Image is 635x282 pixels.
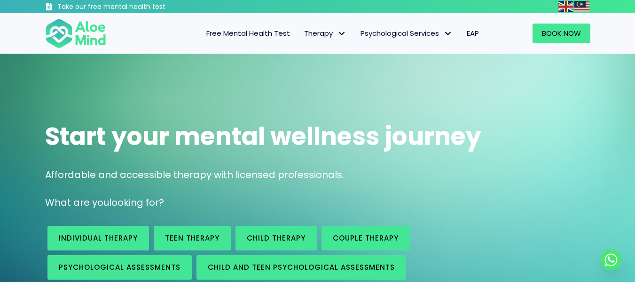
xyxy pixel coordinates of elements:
span: EAP [467,28,479,38]
a: Psychological assessments [47,255,192,280]
span: Therapy [304,28,346,38]
span: Free Mental Health Test [206,28,290,38]
a: Child and Teen Psychological assessments [196,255,406,280]
p: Affordable and accessible therapy with licensed professionals. [45,168,590,182]
a: Whatsapp [601,250,621,270]
a: English [558,1,574,12]
img: ms [574,1,589,12]
span: Child and Teen Psychological assessments [208,262,395,272]
span: Psychological Services: submenu [441,27,455,40]
span: Therapy: submenu [335,27,349,40]
h3: Take our free mental health test [57,2,216,12]
span: Child Therapy [247,233,306,243]
a: Teen Therapy [154,226,231,250]
a: Couple therapy [321,226,410,250]
a: Malay [574,1,590,12]
a: Take our free mental health test [45,2,216,13]
span: Book Now [542,28,581,38]
span: Couple therapy [333,233,399,243]
img: en [558,1,573,12]
a: Individual therapy [47,226,149,250]
span: What are you [45,196,109,209]
span: Teen Therapy [165,233,220,243]
span: looking for? [109,196,164,209]
img: Aloe mind Logo [45,18,106,49]
span: Psychological assessments [59,262,180,272]
span: Start your mental wellness journey [45,119,481,153]
a: Child Therapy [235,226,317,250]
a: Free Mental Health Test [199,24,297,43]
span: Individual therapy [59,233,138,243]
a: EAP [460,24,486,43]
a: Book Now [533,24,590,43]
a: TherapyTherapy: submenu [297,24,353,43]
a: Psychological ServicesPsychological Services: submenu [353,24,460,43]
span: Psychological Services [361,28,453,38]
nav: Menu [118,24,486,43]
